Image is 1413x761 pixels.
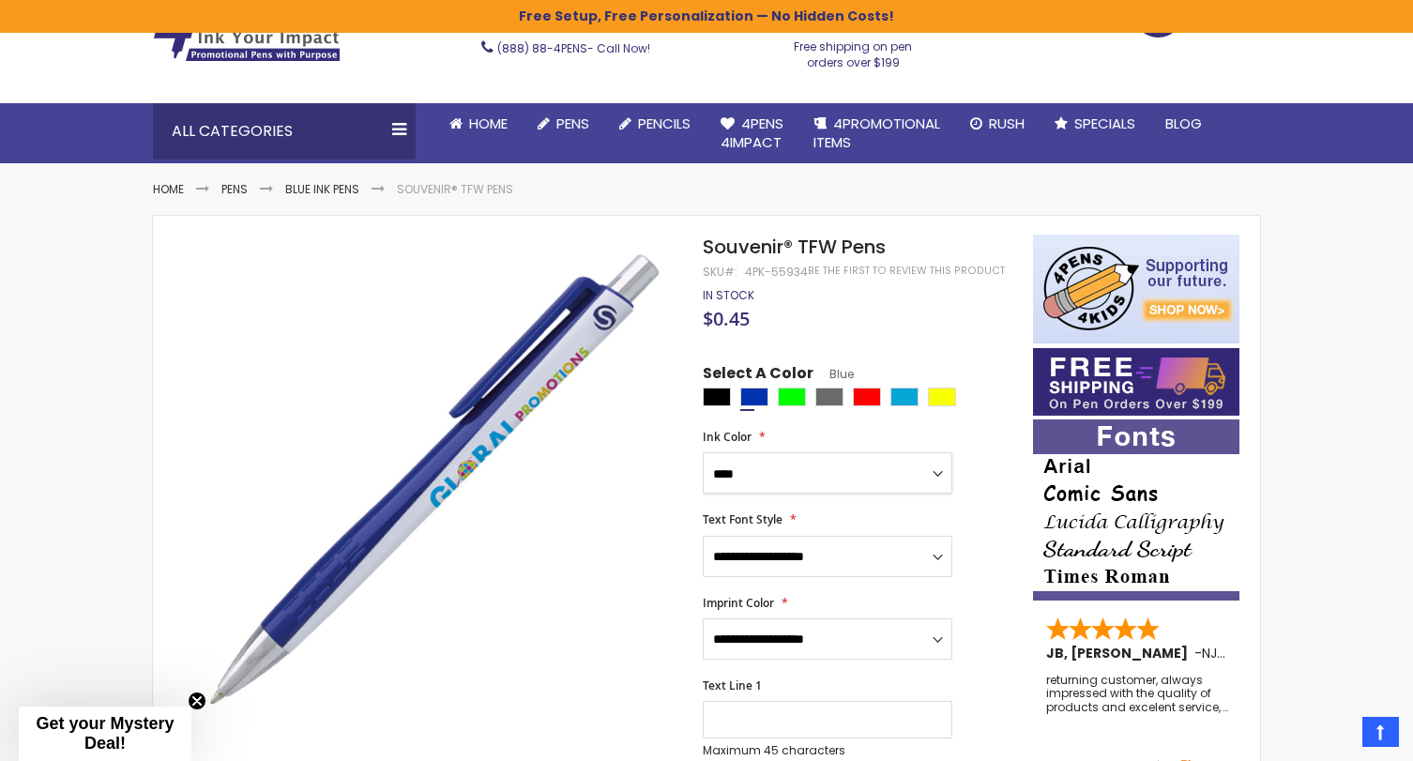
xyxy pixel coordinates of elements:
[703,288,754,303] div: Availability
[1046,644,1194,662] span: JB, [PERSON_NAME]
[703,363,813,388] span: Select A Color
[285,181,359,197] a: Blue ink Pens
[1202,644,1225,662] span: NJ
[36,714,174,753] span: Get your Mystery Deal!
[703,388,731,406] div: Black
[706,103,798,164] a: 4Pens4impact
[703,306,750,331] span: $0.45
[703,429,752,445] span: Ink Color
[1165,114,1202,133] span: Blog
[778,388,806,406] div: Lime Green
[188,692,206,710] button: Close teaser
[853,388,881,406] div: Red
[890,388,919,406] div: Turquoise
[190,233,677,720] img: blue-55934-souvenir-tfw-pen_1.jpg
[1033,419,1239,601] img: font-personalization-examples
[703,677,762,693] span: Text Line 1
[808,264,1005,278] a: Be the first to review this product
[523,103,604,145] a: Pens
[434,103,523,145] a: Home
[556,114,589,133] span: Pens
[989,114,1025,133] span: Rush
[1150,103,1217,145] a: Blog
[815,388,843,406] div: Grey
[813,366,854,382] span: Blue
[813,114,940,152] span: 4PROMOTIONAL ITEMS
[703,511,782,527] span: Text Font Style
[928,388,956,406] div: Yellow
[469,114,508,133] span: Home
[497,40,650,56] span: - Call Now!
[153,181,184,197] a: Home
[798,103,955,164] a: 4PROMOTIONALITEMS
[153,103,416,160] div: All Categories
[775,32,933,69] div: Free shipping on pen orders over $199
[703,287,754,303] span: In stock
[221,181,248,197] a: Pens
[745,265,808,280] div: 4PK-55934
[1258,710,1413,761] iframe: Google Customer Reviews
[19,707,191,761] div: Get your Mystery Deal!Close teaser
[955,103,1040,145] a: Rush
[703,595,774,611] span: Imprint Color
[638,114,691,133] span: Pencils
[740,388,768,406] div: Blue
[1040,103,1150,145] a: Specials
[721,114,783,152] span: 4Pens 4impact
[1046,674,1228,714] div: returning customer, always impressed with the quality of products and excelent service, will retu...
[497,40,587,56] a: (888) 88-4PENS
[1033,235,1239,343] img: 4pens 4 kids
[1074,114,1135,133] span: Specials
[703,743,952,758] p: Maximum 45 characters
[1033,348,1239,416] img: Free shipping on orders over $199
[703,234,886,260] span: Souvenir® TFW Pens
[604,103,706,145] a: Pencils
[1194,644,1358,662] span: - ,
[397,182,513,197] li: Souvenir® TFW Pens
[703,264,737,280] strong: SKU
